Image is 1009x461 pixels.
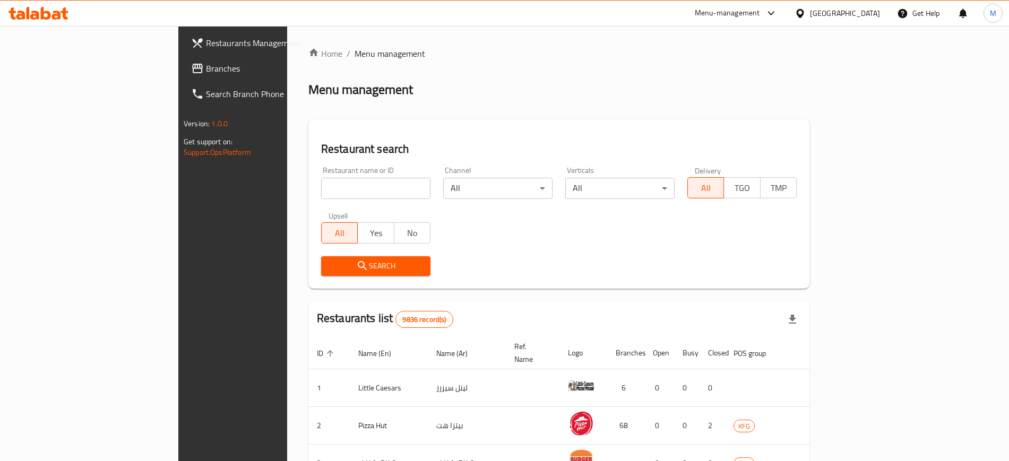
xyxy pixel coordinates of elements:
span: POS group [734,347,780,360]
span: Name (Ar) [436,347,481,360]
div: Export file [780,307,805,332]
img: Little Caesars [568,372,594,399]
span: KFG [734,420,754,432]
button: TGO [723,177,760,198]
td: 0 [644,407,674,445]
span: 1.0.0 [211,117,228,131]
h2: Restaurants list [317,310,453,328]
th: Logo [559,337,607,369]
th: Open [644,337,674,369]
img: Pizza Hut [568,410,594,437]
button: All [321,222,358,243]
span: Name (En) [358,347,405,360]
span: All [326,225,353,241]
button: Yes [357,222,394,243]
span: Menu management [355,47,425,60]
li: / [347,47,350,60]
span: ID [317,347,337,360]
td: 2 [700,407,725,445]
td: Little Caesars [350,369,428,407]
th: Busy [674,337,700,369]
h2: Restaurant search [321,141,797,157]
span: M [990,7,996,19]
div: Total records count [395,311,453,328]
h2: Menu management [308,81,413,98]
button: TMP [760,177,797,198]
th: Branches [607,337,644,369]
div: All [443,178,553,199]
span: 9836 record(s) [396,315,452,325]
td: 6 [607,369,644,407]
span: Search [330,259,422,273]
label: Delivery [695,167,721,174]
div: [GEOGRAPHIC_DATA] [810,7,880,19]
a: Restaurants Management [183,30,347,56]
span: TMP [765,180,792,196]
td: Pizza Hut [350,407,428,445]
span: Search Branch Phone [206,88,338,100]
div: All [565,178,675,199]
span: Get support on: [184,135,232,149]
td: ليتل سيزرز [428,369,506,407]
td: 0 [644,369,674,407]
span: Version: [184,117,210,131]
span: TGO [728,180,756,196]
span: Restaurants Management [206,37,338,49]
td: 0 [674,407,700,445]
nav: breadcrumb [308,47,809,60]
button: No [394,222,430,243]
span: Branches [206,62,338,75]
span: Ref. Name [514,340,547,366]
label: Upsell [329,212,348,219]
a: Search Branch Phone [183,81,347,107]
span: All [692,180,720,196]
input: Search for restaurant name or ID.. [321,178,430,199]
button: Search [321,256,430,276]
div: Menu-management [695,7,760,20]
button: All [687,177,724,198]
td: 0 [700,369,725,407]
th: Closed [700,337,725,369]
span: No [399,225,426,241]
td: بيتزا هت [428,407,506,445]
a: Branches [183,56,347,81]
td: 0 [674,369,700,407]
td: 68 [607,407,644,445]
a: Support.OpsPlatform [184,145,251,159]
span: Yes [362,225,390,241]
